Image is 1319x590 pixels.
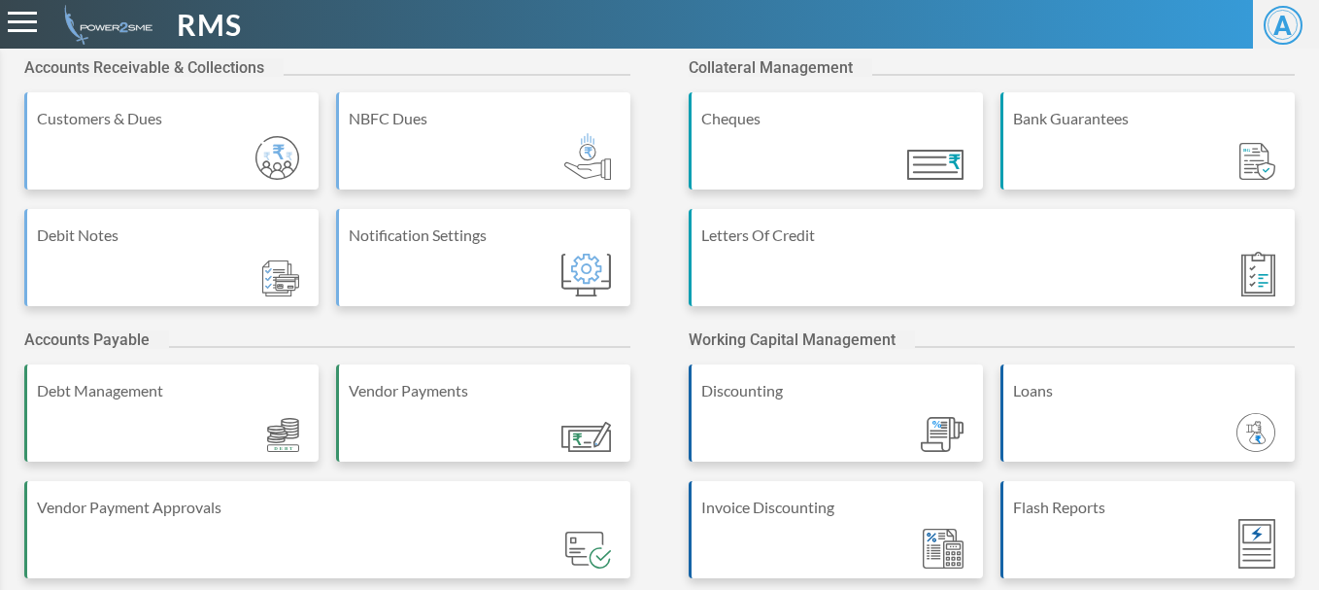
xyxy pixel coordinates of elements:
img: Module_ic [1239,143,1275,181]
img: Module_ic [1238,519,1275,569]
img: admin [56,5,152,45]
a: Vendor Payments Module_ic [336,364,630,481]
div: Letters Of Credit [701,224,1285,247]
img: Module_ic [561,254,611,296]
a: Cheques Module_ic [689,92,983,209]
h2: Working Capital Management [689,330,915,349]
h2: Accounts Receivable & Collections [24,58,284,77]
a: Debit Notes Module_ic [24,209,319,326]
a: Customers & Dues Module_ic [24,92,319,209]
img: Module_ic [923,529,964,570]
a: Letters Of Credit Module_ic [689,209,1295,326]
h2: Accounts Payable [24,330,169,349]
img: Module_ic [565,532,611,569]
img: Module_ic [267,418,299,453]
div: Flash Reports [1013,496,1285,519]
span: A [1264,6,1302,45]
div: Bank Guarantees [1013,107,1285,130]
div: NBFC Dues [349,107,621,130]
a: NBFC Dues Module_ic [336,92,630,209]
a: Bank Guarantees Module_ic [1000,92,1295,209]
a: Notification Settings Module_ic [336,209,630,326]
img: Module_ic [1236,413,1275,452]
img: Module_ic [907,150,964,180]
h2: Collateral Management [689,58,872,77]
div: Invoice Discounting [701,496,973,519]
img: Module_ic [262,260,299,296]
div: Debt Management [37,379,309,402]
a: Loans Module_ic [1000,364,1295,481]
img: Module_ic [255,136,299,180]
div: Notification Settings [349,224,621,247]
img: Module_ic [564,133,611,180]
div: Customers & Dues [37,107,309,130]
div: Cheques [701,107,973,130]
div: Debit Notes [37,224,309,247]
div: Loans [1013,379,1285,402]
div: Discounting [701,379,973,402]
div: Vendor Payments [349,379,621,402]
img: Module_ic [561,422,611,452]
a: Debt Management Module_ic [24,364,319,481]
span: RMS [177,3,242,47]
div: Vendor Payment Approvals [37,496,621,519]
a: Discounting Module_ic [689,364,983,481]
img: Module_ic [1241,252,1275,296]
img: Module_ic [921,417,964,453]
